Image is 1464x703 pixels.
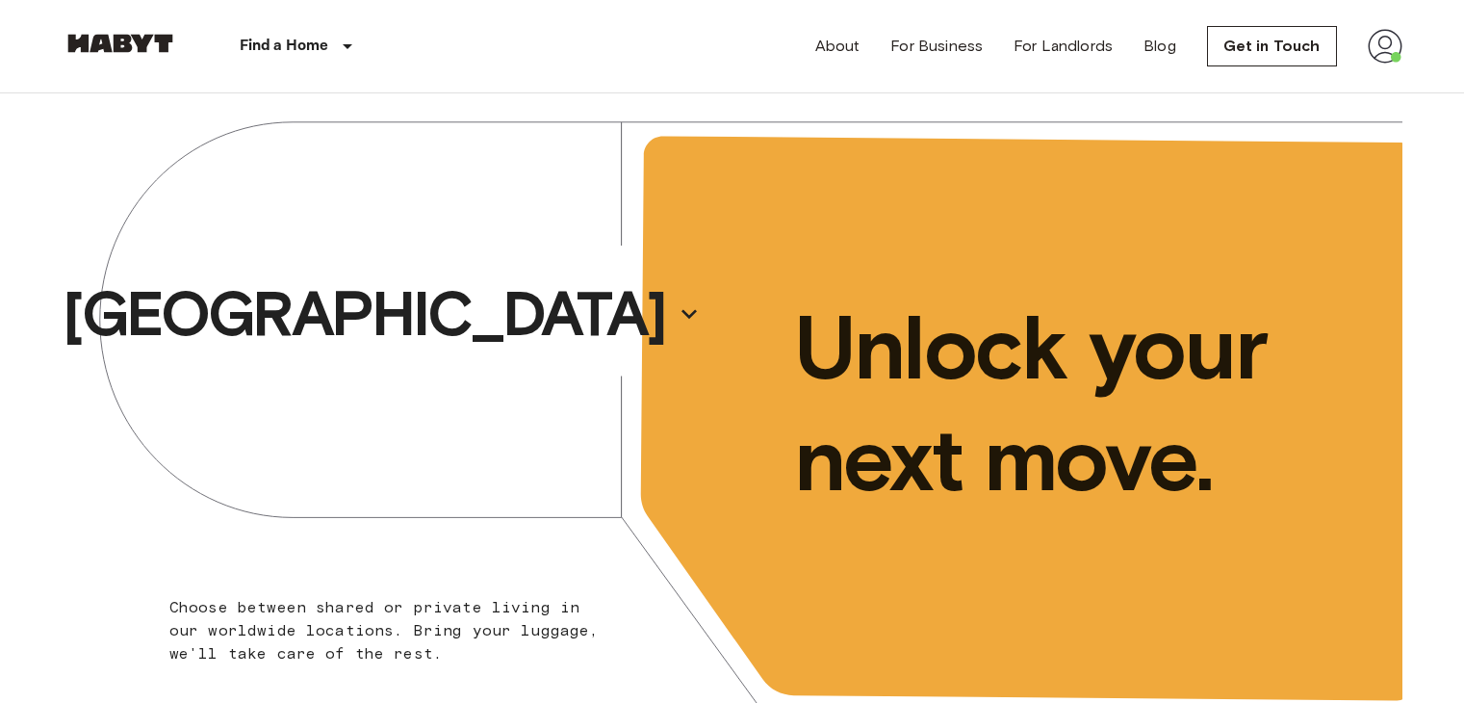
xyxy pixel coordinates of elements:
p: Unlock your next move. [794,292,1372,515]
img: Habyt [63,34,178,53]
p: Choose between shared or private living in our worldwide locations. Bring your luggage, we'll tak... [169,596,611,665]
a: Get in Touch [1207,26,1337,66]
p: [GEOGRAPHIC_DATA] [63,275,665,352]
a: Blog [1143,35,1176,58]
a: About [815,35,860,58]
button: [GEOGRAPHIC_DATA] [55,270,707,358]
a: For Business [890,35,983,58]
p: Find a Home [240,35,329,58]
img: avatar [1368,29,1402,64]
a: For Landlords [1014,35,1113,58]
